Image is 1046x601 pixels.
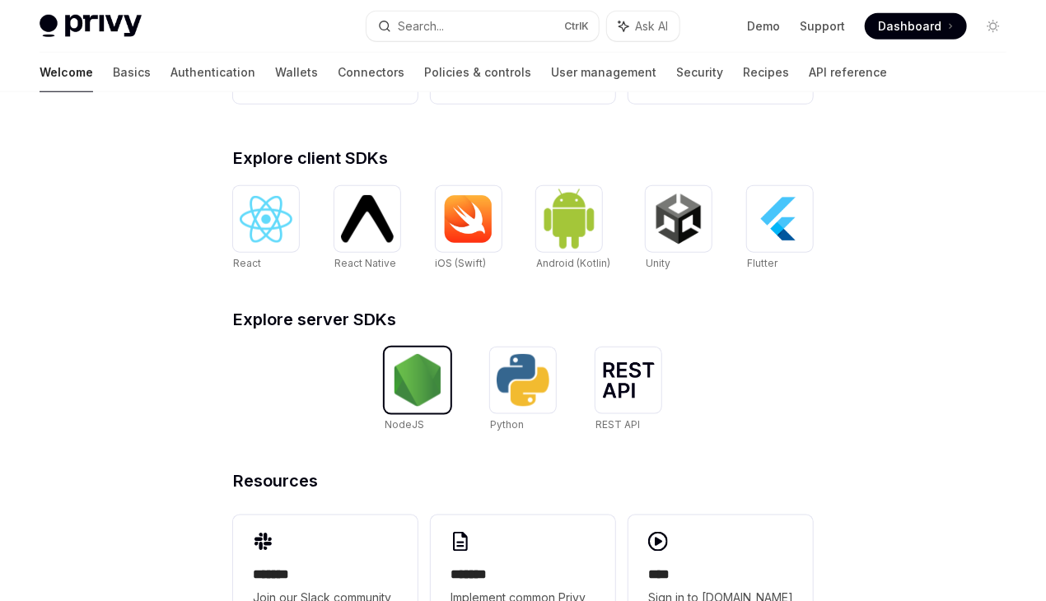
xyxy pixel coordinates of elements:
[551,53,656,92] a: User management
[747,186,813,272] a: FlutterFlutter
[367,12,600,41] button: Search...CtrlK
[233,257,261,269] span: React
[878,18,941,35] span: Dashboard
[809,53,887,92] a: API reference
[865,13,967,40] a: Dashboard
[490,347,556,433] a: PythonPython
[676,53,723,92] a: Security
[233,186,299,272] a: ReactReact
[497,354,549,407] img: Python
[334,257,396,269] span: React Native
[113,53,151,92] a: Basics
[980,13,1006,40] button: Toggle dark mode
[543,188,595,249] img: Android (Kotlin)
[40,15,142,38] img: light logo
[652,193,705,245] img: Unity
[442,194,495,244] img: iOS (Swift)
[240,196,292,243] img: React
[338,53,404,92] a: Connectors
[743,53,789,92] a: Recipes
[602,362,655,398] img: REST API
[275,53,318,92] a: Wallets
[747,18,780,35] a: Demo
[646,257,670,269] span: Unity
[385,418,424,431] span: NodeJS
[40,53,93,92] a: Welcome
[595,418,640,431] span: REST API
[334,186,400,272] a: React NativeReact Native
[233,473,318,489] span: Resources
[747,257,777,269] span: Flutter
[595,347,661,433] a: REST APIREST API
[646,186,712,272] a: UnityUnity
[607,12,679,41] button: Ask AI
[424,53,531,92] a: Policies & controls
[800,18,845,35] a: Support
[233,311,396,328] span: Explore server SDKs
[635,18,668,35] span: Ask AI
[754,193,806,245] img: Flutter
[536,186,610,272] a: Android (Kotlin)Android (Kotlin)
[170,53,255,92] a: Authentication
[398,16,444,36] div: Search...
[341,195,394,242] img: React Native
[233,150,388,166] span: Explore client SDKs
[385,347,451,433] a: NodeJSNodeJS
[564,20,589,33] span: Ctrl K
[536,257,610,269] span: Android (Kotlin)
[436,257,487,269] span: iOS (Swift)
[436,186,502,272] a: iOS (Swift)iOS (Swift)
[490,418,524,431] span: Python
[391,354,444,407] img: NodeJS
